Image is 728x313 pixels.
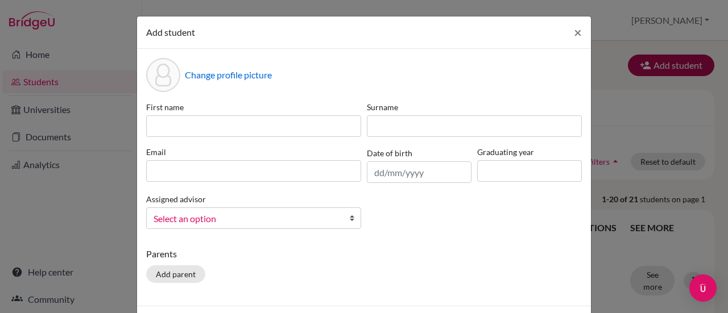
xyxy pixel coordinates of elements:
[367,161,471,183] input: dd/mm/yyyy
[146,101,361,113] label: First name
[367,147,412,159] label: Date of birth
[565,16,591,48] button: Close
[146,247,582,261] p: Parents
[154,211,339,226] span: Select an option
[146,265,205,283] button: Add parent
[146,27,195,37] span: Add student
[574,24,582,40] span: ×
[146,146,361,158] label: Email
[367,101,582,113] label: Surname
[146,193,206,205] label: Assigned advisor
[477,146,582,158] label: Graduating year
[689,274,717,302] div: Open Intercom Messenger
[146,58,180,92] div: Profile picture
